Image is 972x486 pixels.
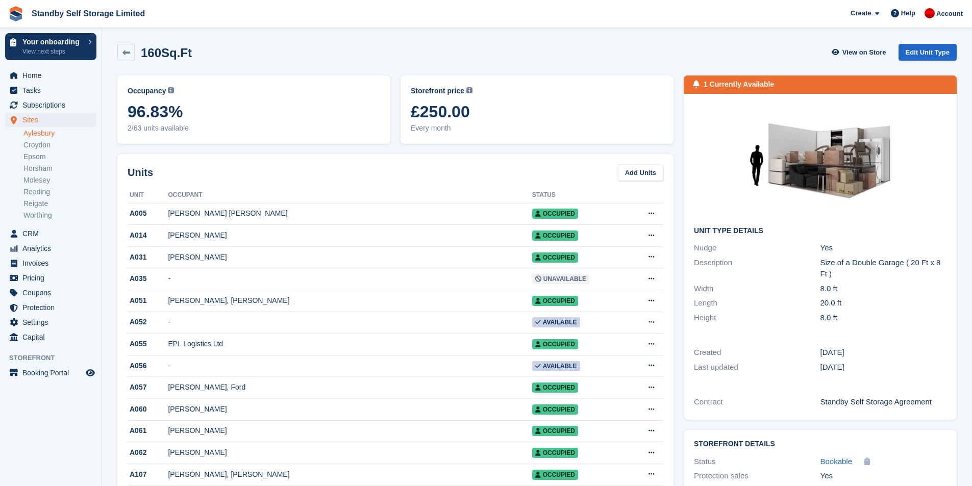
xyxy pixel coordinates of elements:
div: [PERSON_NAME] [168,230,532,241]
div: [PERSON_NAME] [168,425,532,436]
div: A035 [128,273,168,284]
span: Booking Portal [22,366,84,380]
a: menu [5,256,96,270]
span: Home [22,68,84,83]
div: Width [694,283,820,295]
a: Reigate [23,199,96,209]
span: Available [532,361,580,371]
span: Unavailable [532,274,589,284]
div: A051 [128,295,168,306]
div: [DATE] [820,362,946,373]
a: menu [5,226,96,241]
a: View on Store [831,44,890,61]
div: Size of a Double Garage ( 20 Ft x 8 Ft ) [820,257,946,280]
div: A031 [128,252,168,263]
span: Tasks [22,83,84,97]
img: icon-info-grey-7440780725fd019a000dd9b08b2336e03edf1995a4989e88bcd33f0948082b44.svg [466,87,472,93]
a: Preview store [84,367,96,379]
span: Help [901,8,915,18]
span: 96.83% [128,103,380,121]
div: Nudge [694,242,820,254]
td: - [168,268,532,290]
a: Add Units [618,164,663,181]
span: Account [936,9,963,19]
a: Standby Self Storage Limited [28,5,149,22]
div: 1 Currently Available [704,79,774,90]
span: Subscriptions [22,98,84,112]
div: 8.0 ft [820,312,946,324]
div: A060 [128,404,168,415]
span: 2/63 units available [128,123,380,134]
th: Unit [128,187,168,203]
span: Create [851,8,871,18]
span: Occupied [532,339,578,349]
a: menu [5,113,96,127]
div: [PERSON_NAME], Ford [168,382,532,393]
div: [PERSON_NAME], [PERSON_NAME] [168,469,532,480]
h2: 160Sq.Ft [141,46,192,60]
span: Occupied [532,382,578,393]
div: A056 [128,361,168,371]
div: Standby Self Storage Agreement [820,396,946,408]
span: Storefront [9,353,102,363]
span: View on Store [842,47,886,58]
span: Coupons [22,286,84,300]
a: menu [5,315,96,329]
a: menu [5,366,96,380]
h2: Storefront Details [694,440,946,448]
span: CRM [22,226,84,241]
div: [PERSON_NAME] [168,252,532,263]
td: - [168,355,532,377]
span: Occupied [532,470,578,480]
a: menu [5,286,96,300]
span: Occupancy [128,86,166,96]
a: menu [5,83,96,97]
th: Occupant [168,187,532,203]
div: Protection sales [694,470,820,482]
span: Occupied [532,426,578,436]
p: View next steps [22,47,83,56]
span: Every month [411,123,663,134]
a: Aylesbury [23,129,96,138]
span: Settings [22,315,84,329]
div: Description [694,257,820,280]
a: Your onboarding View next steps [5,33,96,60]
span: Analytics [22,241,84,255]
div: [DATE] [820,347,946,359]
a: Horsham [23,164,96,173]
div: A052 [128,317,168,327]
span: Occupied [532,404,578,415]
span: Occupied [532,231,578,241]
a: Edit Unit Type [899,44,957,61]
div: Created [694,347,820,359]
div: A061 [128,425,168,436]
div: Last updated [694,362,820,373]
div: 8.0 ft [820,283,946,295]
div: Yes [820,242,946,254]
a: menu [5,241,96,255]
a: menu [5,98,96,112]
a: Molesey [23,175,96,185]
div: Yes [820,470,946,482]
a: Reading [23,187,96,197]
a: Epsom [23,152,96,162]
div: [PERSON_NAME] [PERSON_NAME] [168,208,532,219]
h2: Unit Type details [694,227,946,235]
div: 20.0 ft [820,297,946,309]
div: A057 [128,382,168,393]
img: 150-sqft-unit.jpg [744,104,897,219]
div: Length [694,297,820,309]
div: A107 [128,469,168,480]
th: Status [532,187,628,203]
span: Occupied [532,252,578,263]
a: menu [5,68,96,83]
div: A014 [128,230,168,241]
span: £250.00 [411,103,663,121]
div: A055 [128,339,168,349]
a: Bookable [820,456,853,468]
td: - [168,312,532,334]
img: icon-info-grey-7440780725fd019a000dd9b08b2336e03edf1995a4989e88bcd33f0948082b44.svg [168,87,174,93]
span: Occupied [532,448,578,458]
span: Sites [22,113,84,127]
div: [PERSON_NAME], [PERSON_NAME] [168,295,532,306]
